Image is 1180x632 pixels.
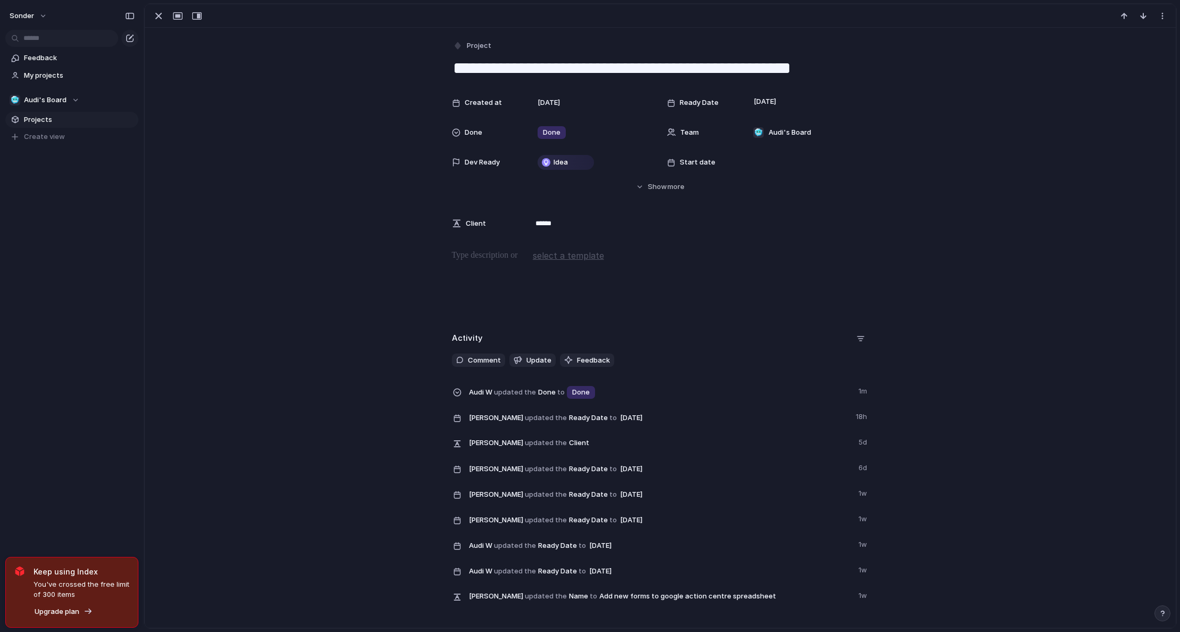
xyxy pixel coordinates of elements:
span: [PERSON_NAME] [469,464,523,474]
span: [DATE] [751,95,779,108]
span: [PERSON_NAME] [469,438,523,448]
span: to [557,387,565,398]
span: Ready Date [469,512,852,528]
span: Ready Date [469,563,852,579]
a: My projects [5,68,138,84]
span: updated the [525,515,567,526]
span: Keep using Index [34,566,129,577]
span: Idea [554,157,568,168]
button: Update [509,354,556,367]
h2: Activity [452,332,483,344]
div: 🥶 [753,127,764,138]
span: 18h [856,409,869,422]
span: Feedback [24,53,135,63]
span: 5d [859,435,869,448]
span: [DATE] [587,539,615,552]
span: 1w [859,563,869,576]
span: Feedback [577,355,610,366]
span: [DATE] [617,463,646,475]
span: select a template [533,249,604,262]
span: [PERSON_NAME] [469,591,523,602]
span: [PERSON_NAME] [469,413,523,423]
button: 🥶Audi's Board [5,92,138,108]
span: updated the [494,566,536,577]
span: Client [466,218,486,229]
span: 1w [859,588,869,601]
span: Team [680,127,699,138]
span: [DATE] [617,488,646,501]
span: [DATE] [617,514,646,527]
span: updated the [525,591,567,602]
span: to [609,464,617,474]
span: Audi's Board [769,127,811,138]
span: 6d [859,461,869,473]
span: You've crossed the free limit of 300 items [34,579,129,600]
span: updated the [494,540,536,551]
button: select a template [531,248,606,264]
span: Ready Date [469,409,849,425]
span: 1m [859,384,869,397]
span: to [609,413,617,423]
span: Audi's Board [24,95,67,105]
span: to [590,591,597,602]
span: Audi W [469,540,492,551]
span: [PERSON_NAME] [469,515,523,526]
div: 🥶 [10,95,20,105]
span: Created at [465,97,502,108]
span: Show [648,182,667,192]
span: [DATE] [538,97,560,108]
span: Name Add new forms to google action centre spreadsheet [469,588,852,603]
span: updated the [525,438,567,448]
span: Audi W [469,566,492,577]
span: [DATE] [587,565,615,578]
span: to [579,566,586,577]
span: more [667,182,684,192]
span: Project [467,40,491,51]
span: updated the [525,489,567,500]
span: Start date [680,157,715,168]
span: Client [469,435,852,450]
span: to [609,515,617,526]
a: Feedback [5,50,138,66]
span: Projects [24,114,135,125]
span: Create view [24,132,65,142]
span: updated the [525,464,567,474]
button: Comment [452,354,505,367]
span: Upgrade plan [35,606,79,617]
span: Dev Ready [465,157,500,168]
span: Ready Date [469,461,852,477]
span: 1w [859,537,869,550]
a: Projects [5,112,138,128]
span: sonder [10,11,34,21]
span: Audi W [469,387,492,398]
span: Done [469,384,852,400]
span: updated the [494,387,536,398]
button: Project [451,38,494,54]
span: Done [572,387,590,398]
span: updated the [525,413,567,423]
span: to [579,540,586,551]
span: Comment [468,355,501,366]
span: [DATE] [617,412,646,424]
span: 1w [859,486,869,499]
span: Ready Date [469,486,852,502]
button: Feedback [560,354,614,367]
button: sonder [5,7,53,24]
span: Ready Date [680,97,719,108]
span: [PERSON_NAME] [469,489,523,500]
span: Update [526,355,551,366]
span: Done [543,127,560,138]
button: Showmore [452,177,869,196]
span: My projects [24,70,135,81]
span: to [609,489,617,500]
button: Upgrade plan [31,604,96,619]
button: Create view [5,129,138,145]
span: 1w [859,512,869,524]
span: Done [465,127,482,138]
span: Ready Date [469,537,852,553]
